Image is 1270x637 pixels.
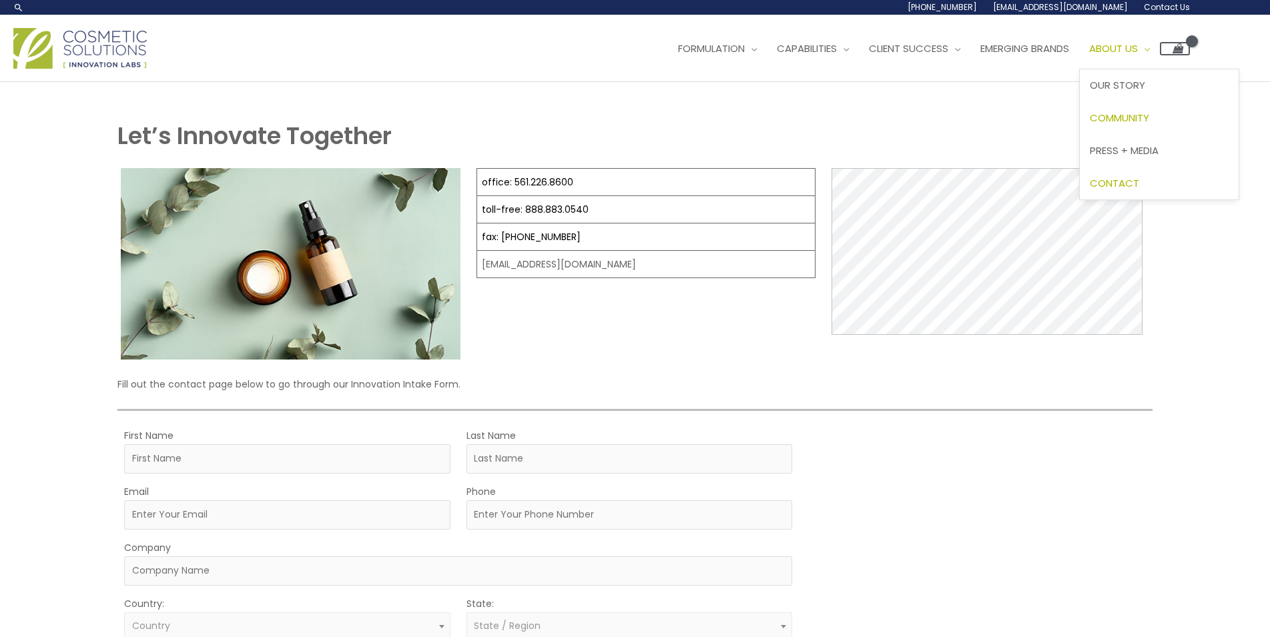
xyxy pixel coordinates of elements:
[970,29,1079,69] a: Emerging Brands
[980,41,1069,55] span: Emerging Brands
[1090,143,1159,157] span: Press + Media
[482,175,573,189] a: office: 561.226.8600
[1160,42,1190,55] a: View Shopping Cart, empty
[13,2,24,13] a: Search icon link
[117,376,1152,393] p: Fill out the contact page below to go through our Innovation Intake Form.
[1080,167,1239,199] a: Contact
[859,29,970,69] a: Client Success
[1089,41,1138,55] span: About Us
[124,444,450,474] input: First Name
[869,41,948,55] span: Client Success
[124,427,174,444] label: First Name
[466,595,494,612] label: State:
[474,619,541,632] span: State / Region
[466,500,792,530] input: Enter Your Phone Number
[482,203,589,216] a: toll-free: 888.883.0540
[124,539,171,556] label: Company
[1080,134,1239,167] a: Press + Media
[1079,29,1160,69] a: About Us
[658,29,1190,69] nav: Site Navigation
[132,619,170,632] span: Country
[13,28,147,69] img: Cosmetic Solutions Logo
[124,595,164,612] label: Country:
[1144,1,1190,13] span: Contact Us
[121,168,460,359] img: Contact page image for private label skincare manufacturer Cosmetic solutions shows a skin care b...
[678,41,745,55] span: Formulation
[1080,102,1239,135] a: Community
[1090,78,1145,92] span: Our Story
[117,119,392,152] strong: Let’s Innovate Together
[668,29,767,69] a: Formulation
[1090,111,1149,125] span: Community
[1090,176,1139,190] span: Contact
[908,1,977,13] span: [PHONE_NUMBER]
[124,500,450,530] input: Enter Your Email
[124,483,149,500] label: Email
[466,483,496,500] label: Phone
[993,1,1128,13] span: [EMAIL_ADDRESS][DOMAIN_NAME]
[777,41,837,55] span: Capabilities
[477,251,815,278] td: [EMAIL_ADDRESS][DOMAIN_NAME]
[482,230,581,243] a: fax: [PHONE_NUMBER]
[124,556,792,586] input: Company Name
[466,444,792,474] input: Last Name
[466,427,516,444] label: Last Name
[1080,69,1239,102] a: Our Story
[767,29,859,69] a: Capabilities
